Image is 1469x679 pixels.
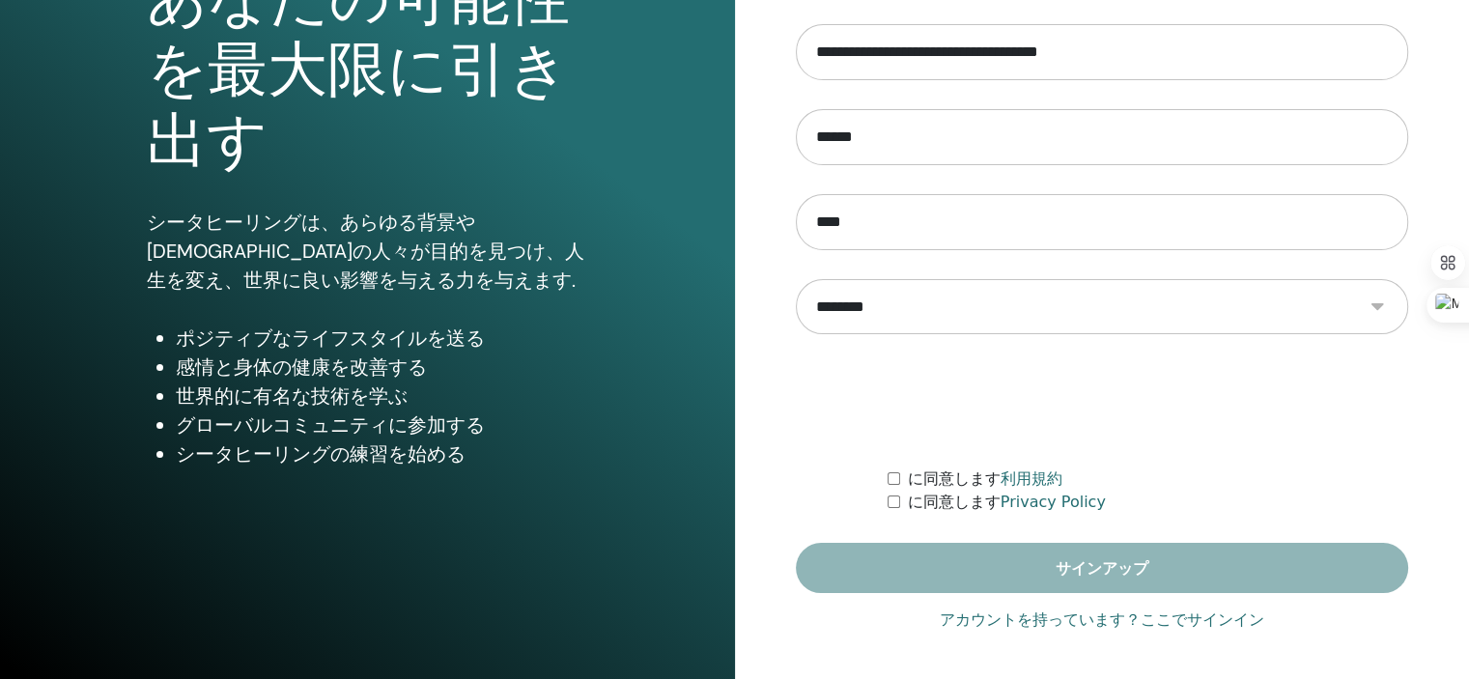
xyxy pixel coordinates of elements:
[940,608,1264,632] a: アカウントを持っています？ここでサインイン
[176,382,588,410] li: 世界的に有名な技術を学ぶ
[955,363,1249,439] iframe: reCAPTCHA
[1001,469,1062,488] a: 利用規約
[908,491,1106,514] label: に同意します
[176,439,588,468] li: シータヒーリングの練習を始める
[908,467,1062,491] label: に同意します
[176,410,588,439] li: グローバルコミュニティに参加する
[1001,493,1106,511] a: Privacy Policy
[147,208,588,295] p: シータヒーリングは、あらゆる背景や[DEMOGRAPHIC_DATA]の人々が目的を見つけ、人生を変え、世界に良い影響を与える力を与えます.
[176,324,588,353] li: ポジティブなライフスタイルを送る
[176,353,588,382] li: 感情と身体の健康を改善する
